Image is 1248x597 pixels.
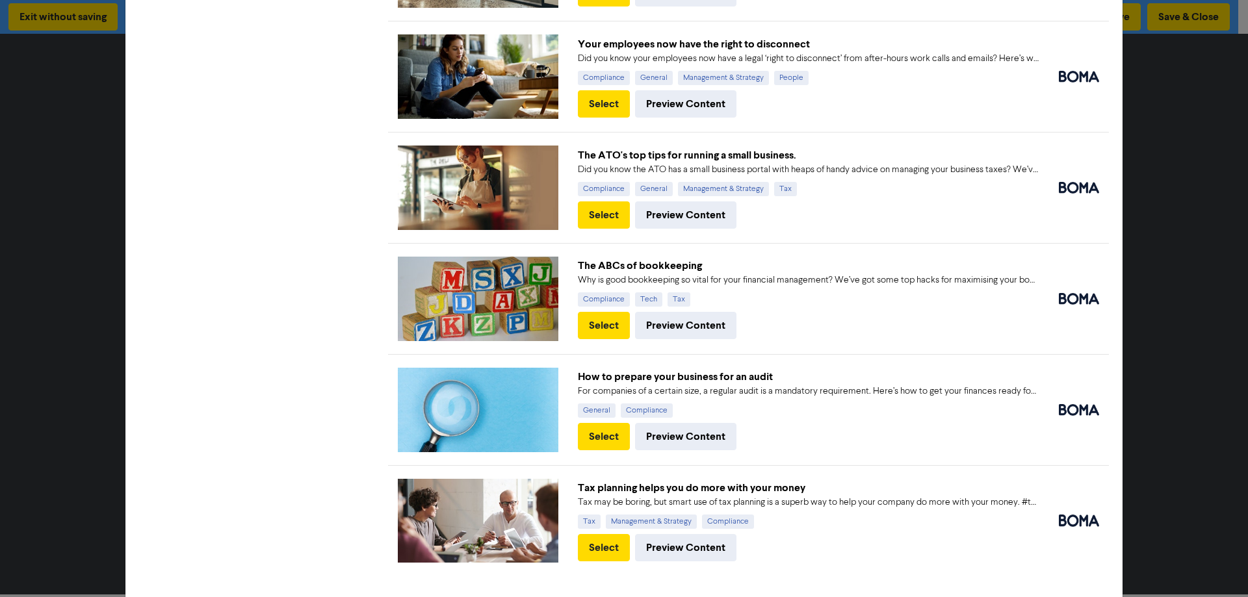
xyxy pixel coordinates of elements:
[578,312,630,339] button: Select
[578,52,1039,66] div: Did you know your employees now have a legal ‘right to disconnect’ from after-hours work calls an...
[635,182,673,196] div: General
[578,514,601,529] div: Tax
[635,423,736,450] button: Preview Content
[578,258,1039,273] div: The ABCs of bookkeeping
[635,90,736,118] button: Preview Content
[678,71,769,85] div: Management & Strategy
[578,403,616,418] div: General
[578,90,630,118] button: Select
[578,292,630,307] div: Compliance
[578,182,630,196] div: Compliance
[621,403,673,418] div: Compliance
[635,71,673,85] div: General
[1059,182,1099,194] img: boma_accounting
[578,480,1039,496] div: Tax planning helps you do more with your money
[578,385,1039,398] div: For companies of a certain size, a regular audit is a mandatory requirement. Here’s how to get yo...
[1059,293,1099,305] img: boma_accounting
[606,514,697,529] div: Management & Strategy
[578,71,630,85] div: Compliance
[1059,404,1099,416] img: boma_accounting
[635,312,736,339] button: Preview Content
[774,182,797,196] div: Tax
[668,292,690,307] div: Tax
[1059,514,1099,526] img: boma_accounting
[578,201,630,229] button: Select
[702,514,754,529] div: Compliance
[678,182,769,196] div: Management & Strategy
[578,496,1039,509] div: Tax may be boring, but smart use of tax planning is a superb way to help your company do more wit...
[635,292,662,307] div: Tech
[1059,71,1099,83] img: boma_accounting
[578,273,1039,287] div: Why is good bookkeeping so vital for your financial management? We’ve got some top hacks for maxi...
[635,201,736,229] button: Preview Content
[578,534,630,561] button: Select
[578,423,630,450] button: Select
[578,36,1039,52] div: Your employees now have the right to disconnect
[578,147,1039,163] div: The ATO's top tips for running a small business.
[578,369,1039,385] div: How to prepare your business for an audit
[578,163,1039,177] div: Did you know the ATO has a small business portal with heaps of handy advice on managing your busi...
[774,71,809,85] div: People
[635,534,736,561] button: Preview Content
